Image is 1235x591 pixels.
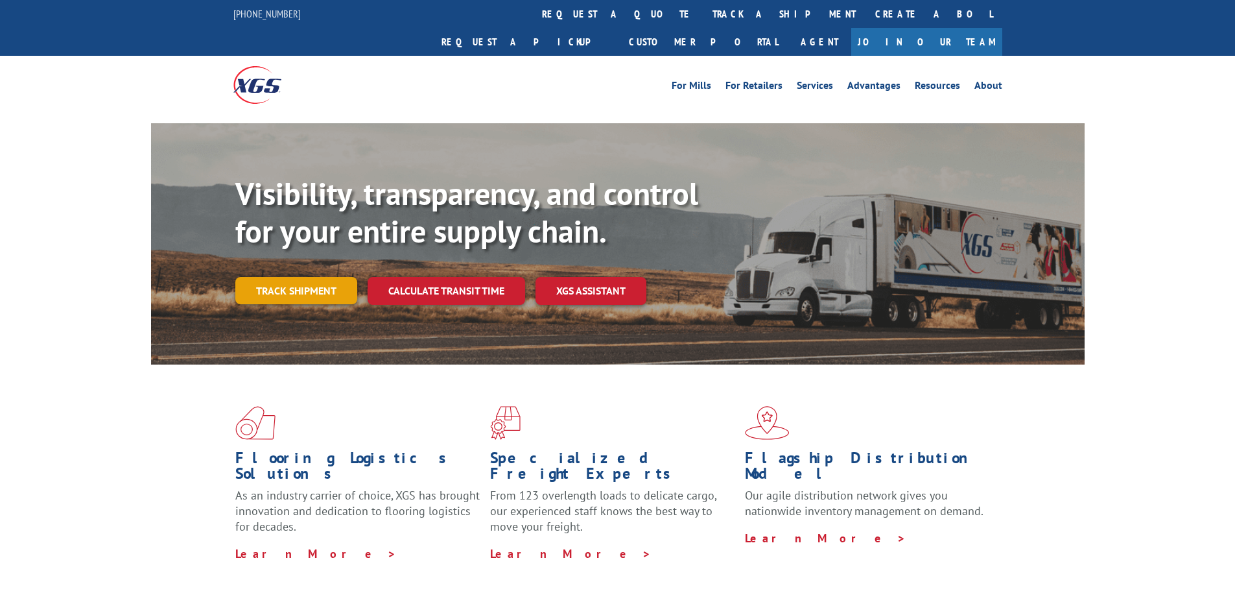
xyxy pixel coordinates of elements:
[745,450,990,488] h1: Flagship Distribution Model
[851,28,1002,56] a: Join Our Team
[745,406,790,440] img: xgs-icon-flagship-distribution-model-red
[235,450,480,488] h1: Flooring Logistics Solutions
[490,488,735,546] p: From 123 overlength loads to delicate cargo, our experienced staff knows the best way to move you...
[797,80,833,95] a: Services
[974,80,1002,95] a: About
[847,80,900,95] a: Advantages
[235,406,276,440] img: xgs-icon-total-supply-chain-intelligence-red
[788,28,851,56] a: Agent
[745,531,906,546] a: Learn More >
[490,450,735,488] h1: Specialized Freight Experts
[235,488,480,534] span: As an industry carrier of choice, XGS has brought innovation and dedication to flooring logistics...
[490,406,521,440] img: xgs-icon-focused-on-flooring-red
[235,277,357,304] a: Track shipment
[233,7,301,20] a: [PHONE_NUMBER]
[432,28,619,56] a: Request a pickup
[535,277,646,305] a: XGS ASSISTANT
[915,80,960,95] a: Resources
[672,80,711,95] a: For Mills
[745,488,983,518] span: Our agile distribution network gives you nationwide inventory management on demand.
[235,173,698,251] b: Visibility, transparency, and control for your entire supply chain.
[368,277,525,305] a: Calculate transit time
[490,546,652,561] a: Learn More >
[619,28,788,56] a: Customer Portal
[725,80,782,95] a: For Retailers
[235,546,397,561] a: Learn More >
